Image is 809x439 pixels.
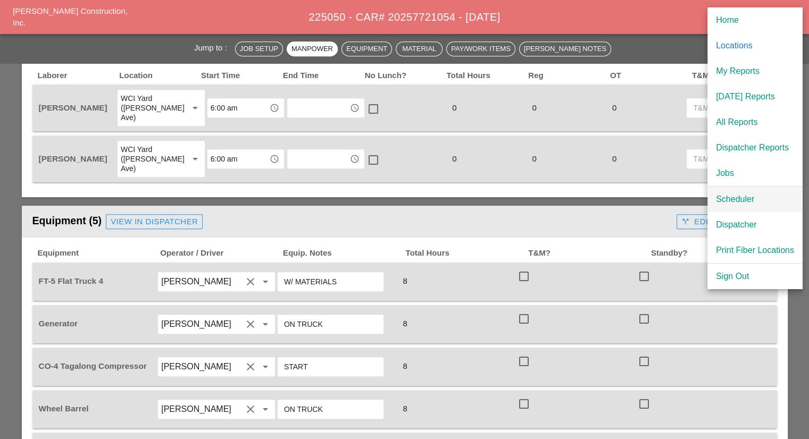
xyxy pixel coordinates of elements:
div: [DATE] Reports [716,90,794,103]
div: Print Fiber Locations [716,244,794,257]
span: OT [609,70,691,82]
a: Dispatcher [707,212,803,238]
div: All Reports [716,116,794,129]
i: clear [244,275,257,288]
span: Equip. Notes [282,247,405,259]
a: Jobs [707,161,803,186]
a: [PERSON_NAME] Construction, Inc. [13,6,128,28]
input: T&M [693,99,758,116]
span: 8 [398,319,411,328]
div: Pay/Work Items [451,44,510,54]
span: Start Time [200,70,282,82]
i: access_time [350,103,360,113]
div: Scheduler [716,193,794,206]
span: Operator / Driver [159,247,282,259]
span: Total Hours [445,70,527,82]
a: View in Dispatcher [106,214,203,229]
span: No Lunch? [364,70,446,82]
span: FT-5 Flat Truck 4 [39,276,103,285]
i: arrow_drop_down [259,360,272,373]
i: access_time [270,154,279,164]
input: Santiago Suarez [161,358,242,375]
span: Reg [527,70,609,82]
div: Material [401,44,438,54]
a: [DATE] Reports [707,84,803,109]
a: All Reports [707,109,803,135]
span: 0 [448,154,461,163]
span: Laborer [37,70,119,82]
input: Equip. Notes [284,401,377,418]
span: 0 [608,154,621,163]
span: 0 [528,154,540,163]
i: clear [244,360,257,373]
input: Santiago Suarez [161,273,242,290]
input: T&M [693,150,758,167]
div: My Reports [716,65,794,78]
i: arrow_drop_down [259,318,272,331]
a: Scheduler [707,187,803,212]
i: clear [244,403,257,416]
div: View in Dispatcher [111,216,198,228]
div: Locations [716,39,794,52]
span: End Time [282,70,364,82]
div: Equipment (5) [32,211,673,232]
div: Sign Out [716,270,794,283]
input: Equip. Notes [284,316,377,333]
i: access_time [350,154,360,164]
span: 0 [528,103,540,112]
div: [PERSON_NAME] Notes [524,44,606,54]
i: arrow_drop_down [259,275,272,288]
input: Rudolph Bell [161,316,242,333]
button: Job Setup [235,41,283,56]
a: Locations [707,33,803,58]
span: Wheel Barrel [39,404,89,413]
i: arrow_drop_down [189,102,202,114]
div: Home [716,14,794,27]
i: clear [244,318,257,331]
i: arrow_drop_down [259,403,272,416]
input: Equip. Notes [284,273,377,290]
span: T&M? [527,247,650,259]
a: Dispatcher Reports [707,135,803,161]
a: Print Fiber Locations [707,238,803,263]
button: Material [396,41,443,56]
div: Edit Shift Items [681,216,768,228]
button: [PERSON_NAME] Notes [519,41,611,56]
div: WCI Yard ([PERSON_NAME] Ave) [121,94,180,122]
span: Generator [39,319,78,328]
span: 225050 - CAR# 20257721054 - [DATE] [308,11,500,23]
i: access_time [270,103,279,113]
a: My Reports [707,58,803,84]
i: arrow_drop_down [189,153,202,165]
span: Total Hours [405,247,528,259]
span: Equipment [37,247,160,259]
span: CO-4 Tagalong Compressor [39,361,147,370]
div: Dispatcher [716,218,794,231]
div: Equipment [346,44,387,54]
button: Edit Shift Items [677,214,772,229]
span: 0 [448,103,461,112]
span: 0 [608,103,621,112]
a: Home [707,7,803,33]
i: call_split [681,217,690,226]
div: Jobs [716,167,794,180]
div: Manpower [291,44,333,54]
div: Job Setup [240,44,278,54]
div: Dispatcher Reports [716,141,794,154]
button: Pay/Work Items [446,41,515,56]
span: Standby? [650,247,773,259]
span: T&M [691,70,773,82]
span: 8 [398,276,411,285]
span: Jump to : [194,43,231,52]
span: 8 [398,361,411,370]
input: Rudolph Bell [161,401,242,418]
button: Equipment [341,41,392,56]
span: 8 [398,404,411,413]
button: Manpower [287,41,338,56]
span: Location [118,70,200,82]
span: [PERSON_NAME] [39,154,107,163]
span: [PERSON_NAME] [39,103,107,112]
div: WCI Yard ([PERSON_NAME] Ave) [121,145,180,173]
input: Equip. Notes [284,358,377,375]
